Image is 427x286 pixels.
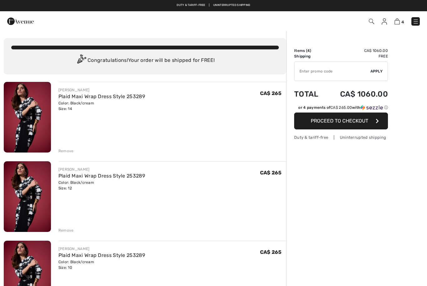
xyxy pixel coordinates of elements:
[370,68,383,74] span: Apply
[326,48,388,53] td: CA$ 1060.00
[294,134,388,140] div: Duty & tariff-free | Uninterrupted shipping
[11,54,279,67] div: Congratulations! Your order will be shipped for FREE!
[58,167,145,172] div: [PERSON_NAME]
[298,105,388,110] div: or 4 payments of with
[58,180,145,191] div: Color: Black/cream Size: 12
[58,228,74,233] div: Remove
[260,249,281,255] span: CA$ 265
[4,161,51,232] img: Plaid Maxi Wrap Dress Style 253289
[369,19,374,24] img: Search
[7,18,34,24] a: 1ère Avenue
[326,53,388,59] td: Free
[260,90,281,96] span: CA$ 265
[294,105,388,113] div: or 4 payments ofCA$ 265.00withSezzle Click to learn more about Sezzle
[260,170,281,176] span: CA$ 265
[394,18,400,24] img: Shopping Bag
[294,83,326,105] td: Total
[58,148,74,154] div: Remove
[58,173,145,179] a: Plaid Maxi Wrap Dress Style 253289
[307,48,310,53] span: 4
[58,100,145,112] div: Color: Black/cream Size: 14
[360,105,383,110] img: Sezzle
[294,62,370,81] input: Promo code
[4,82,51,153] img: Plaid Maxi Wrap Dress Style 253289
[311,118,368,124] span: Proceed to Checkout
[75,54,88,67] img: Congratulation2.svg
[58,259,145,270] div: Color: Black/cream Size: 10
[326,83,388,105] td: CA$ 1060.00
[58,87,145,93] div: [PERSON_NAME]
[330,105,352,110] span: CA$ 265.00
[58,252,145,258] a: Plaid Maxi Wrap Dress Style 253289
[294,113,388,129] button: Proceed to Checkout
[7,15,34,28] img: 1ère Avenue
[294,48,326,53] td: Items ( )
[401,20,404,24] span: 4
[294,53,326,59] td: Shipping
[394,18,404,25] a: 4
[413,18,419,25] img: Menu
[382,18,387,25] img: My Info
[58,93,145,99] a: Plaid Maxi Wrap Dress Style 253289
[58,246,145,252] div: [PERSON_NAME]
